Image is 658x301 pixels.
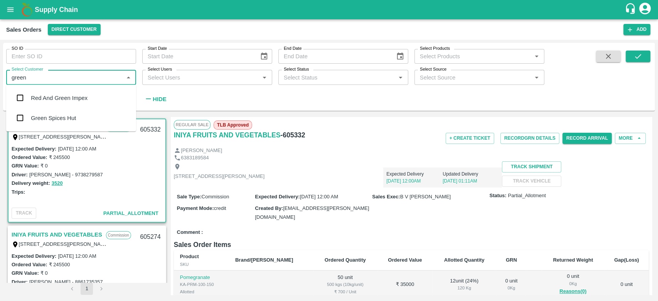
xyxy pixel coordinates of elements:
div: SKU [180,261,223,268]
button: Choose date [257,49,271,64]
input: Select Customer [8,72,121,82]
div: 0 Kg [502,284,521,291]
label: Delivery weight: [12,180,50,186]
input: End Date [278,49,390,64]
button: Hide [142,93,168,106]
button: Track Shipment [502,161,561,172]
label: Select Users [148,66,172,73]
label: Select Products [420,46,450,52]
label: Trips: [12,189,25,195]
label: Sale Type : [177,194,202,200]
input: Select Source [417,72,529,82]
label: [STREET_ADDRESS][PERSON_NAME] [19,241,110,247]
label: Ordered Value: [12,154,47,160]
label: [PERSON_NAME] - 9738279587 [29,172,103,178]
button: Add [623,24,650,35]
div: Red And Green Impex [31,94,88,102]
label: [DATE] 12:00 AM [58,253,96,259]
label: ₹ 0 [40,163,48,169]
div: 500 kgs (10kg/unit) [319,281,371,288]
div: 0 unit [502,277,521,292]
span: Commission [202,194,229,200]
button: More [615,133,646,144]
label: [STREET_ADDRESS][PERSON_NAME] [19,134,110,140]
input: Select Products [417,51,529,61]
div: 605274 [135,228,165,246]
label: Expected Delivery : [12,253,56,259]
div: ₹ 700 / Unit [319,288,371,295]
b: Supply Chain [35,6,78,14]
span: credit [214,205,226,211]
button: Open [532,51,542,61]
p: Updated Delivery [443,171,499,178]
p: [DATE] 12:00AM [386,178,443,184]
input: Select Users [145,72,257,82]
p: 6383189584 [181,154,209,162]
button: Open [259,73,269,83]
label: [DATE] 12:00 AM [58,146,96,152]
span: B V [PERSON_NAME] [400,194,451,200]
nav: pagination navigation [65,282,109,295]
button: + Create Ticket [446,133,494,144]
p: Pomegranate [180,274,223,281]
button: Record Arrival [562,133,612,144]
img: logo [19,2,35,17]
button: Open [532,73,542,83]
p: Commission [106,231,131,239]
label: Expected Delivery : [255,194,300,200]
p: Expected Delivery [386,171,443,178]
input: Enter SO ID [6,49,136,64]
label: Ordered Value: [12,262,47,267]
b: Product [180,254,199,259]
button: Close [123,73,133,83]
label: GRN Value: [12,270,39,276]
b: Allotted Quantity [444,257,485,263]
label: Status: [490,192,507,200]
button: RecordGRN Details [500,133,559,144]
b: Ordered Quantity [325,257,366,263]
label: ₹ 0 [40,270,48,276]
button: 3520 [52,179,63,188]
label: Sales Exec : [372,194,400,200]
label: Start Date [148,46,167,52]
b: Gap(Loss) [614,257,639,263]
div: account of current user [638,2,652,18]
div: KA-PRM-100-150 [180,281,223,288]
a: INIYA FRUITS AND VEGETABLES [12,230,102,240]
b: Ordered Value [388,257,422,263]
button: open drawer [2,1,19,19]
input: Start Date [142,49,254,64]
button: page 1 [81,282,93,295]
label: SO ID [12,46,23,52]
label: Driver: [12,172,28,178]
span: [DATE] 12:00 AM [300,194,338,200]
span: Regular Sale [174,120,210,129]
button: Reasons(0) [548,287,598,296]
label: Driver: [12,279,28,285]
button: Select DC [48,24,101,35]
span: TLB Approved [214,120,252,130]
a: INIYA FRUITS AND VEGETABLES [174,130,281,140]
b: Returned Weight [553,257,593,263]
div: 0 Kg [548,280,598,287]
h6: Sales Order Items [174,239,649,250]
div: Green Spices Hut [31,114,76,122]
p: [PERSON_NAME] [181,147,222,154]
div: 0 unit [548,273,598,296]
div: Allotted [180,288,223,295]
td: 0 unit [604,271,649,299]
div: customer-support [624,3,638,17]
label: ₹ 245500 [49,154,70,160]
label: End Date [284,46,301,52]
div: 605332 [135,121,165,139]
div: 12 unit ( 24 %) [439,277,490,292]
label: ₹ 245500 [49,262,70,267]
strong: Hide [153,96,166,102]
label: [PERSON_NAME] - 8861735357 [29,279,103,285]
p: [STREET_ADDRESS][PERSON_NAME] [174,173,265,180]
label: Comment : [177,229,203,236]
div: Sales Orders [6,25,42,35]
span: Partial_Allotment [508,192,546,200]
b: GRN [506,257,517,263]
